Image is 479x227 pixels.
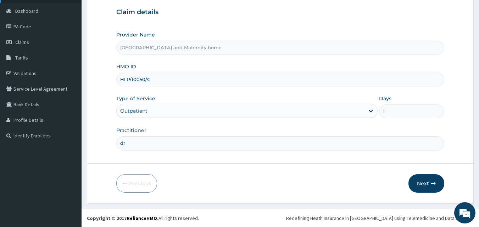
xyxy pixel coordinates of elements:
[116,174,157,193] button: Previous
[15,55,28,61] span: Tariffs
[408,174,444,193] button: Next
[116,31,155,38] label: Provider Name
[116,4,133,21] div: Minimize live chat window
[116,8,445,16] h3: Claim details
[4,152,135,176] textarea: Type your message and hit 'Enter'
[13,35,29,53] img: d_794563401_company_1708531726252_794563401
[116,95,155,102] label: Type of Service
[87,215,158,221] strong: Copyright © 2017 .
[15,39,29,45] span: Claims
[41,68,98,140] span: We're online!
[120,107,147,114] div: Outpatient
[127,215,157,221] a: RelianceHMO
[37,40,119,49] div: Chat with us now
[116,63,136,70] label: HMO ID
[82,209,479,227] footer: All rights reserved.
[116,73,445,86] input: Enter HMO ID
[116,136,445,150] input: Enter Name
[286,215,474,222] div: Redefining Heath Insurance in [GEOGRAPHIC_DATA] using Telemedicine and Data Science!
[379,95,391,102] label: Days
[15,8,38,14] span: Dashboard
[116,127,146,134] label: Practitioner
